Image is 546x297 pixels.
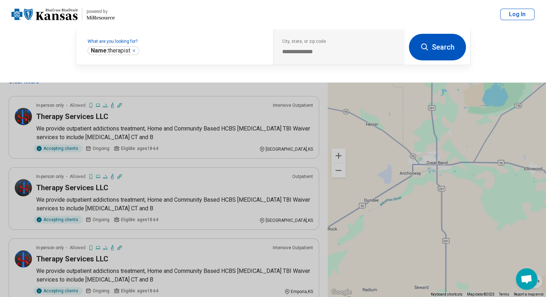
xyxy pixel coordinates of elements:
div: Open chat [516,268,537,290]
button: Search [409,34,466,60]
img: Blue Cross Blue Shield Kansas [11,6,78,23]
span: therapist [91,47,130,54]
button: therapist [132,49,136,53]
label: What are you looking for? [88,39,265,44]
a: Blue Cross Blue Shield Kansaspowered by [11,6,115,23]
div: powered by [87,8,115,15]
div: therapist [88,46,139,55]
button: Log In [500,9,535,20]
span: Name: [91,47,108,54]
